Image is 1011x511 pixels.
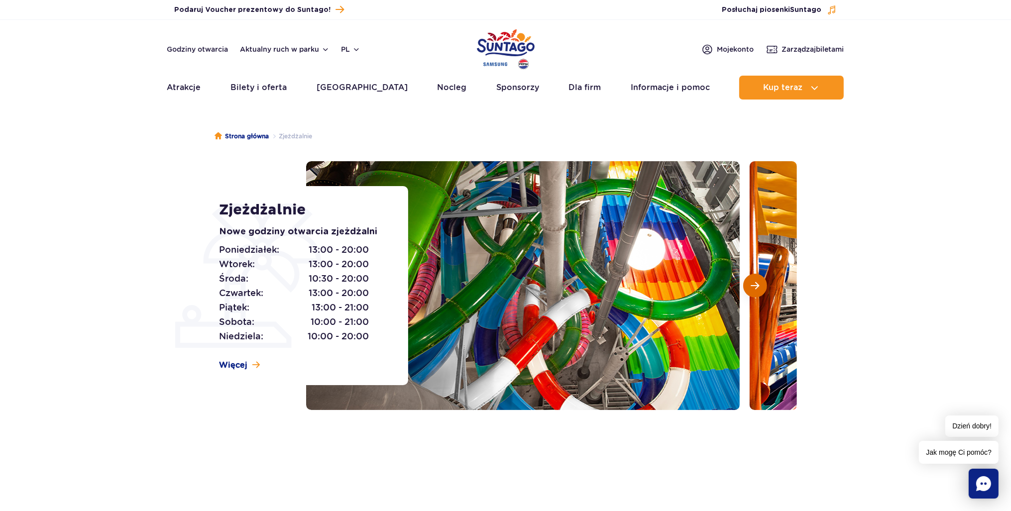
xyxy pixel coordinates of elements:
[219,286,263,300] span: Czwartek:
[219,201,386,219] h1: Zjeżdżalnie
[739,76,844,100] button: Kup teraz
[317,76,408,100] a: [GEOGRAPHIC_DATA]
[309,243,369,257] span: 13:00 - 20:00
[269,131,313,141] li: Zjeżdżalnie
[722,5,837,15] button: Posłuchaj piosenkiSuntago
[219,329,263,343] span: Niedziela:
[219,225,386,239] p: Nowe godziny otwarcia zjeżdżalni
[219,243,279,257] span: Poniedziałek:
[763,83,802,92] span: Kup teraz
[219,301,249,314] span: Piątek:
[309,286,369,300] span: 13:00 - 20:00
[219,315,254,329] span: Sobota:
[309,272,369,286] span: 10:30 - 20:00
[175,3,344,16] a: Podaruj Voucher prezentowy do Suntago!
[219,360,260,371] a: Więcej
[175,5,331,15] span: Podaruj Voucher prezentowy do Suntago!
[568,76,601,100] a: Dla firm
[782,44,844,54] span: Zarządzaj biletami
[437,76,466,100] a: Nocleg
[308,329,369,343] span: 10:00 - 20:00
[311,315,369,329] span: 10:00 - 21:00
[219,360,247,371] span: Więcej
[722,5,822,15] span: Posłuchaj piosenki
[743,274,767,298] button: Następny slajd
[219,272,248,286] span: Środa:
[969,469,999,499] div: Chat
[215,131,269,141] a: Strona główna
[240,45,330,53] button: Aktualny ruch w parku
[631,76,710,100] a: Informacje i pomoc
[312,301,369,314] span: 13:00 - 21:00
[945,415,999,437] span: Dzień dobry!
[766,43,844,55] a: Zarządzajbiletami
[919,441,999,464] span: Jak mogę Ci pomóc?
[219,257,255,271] span: Wtorek:
[790,6,822,13] span: Suntago
[477,25,535,71] a: Park of Poland
[167,44,228,54] a: Godziny otwarcia
[496,76,539,100] a: Sponsorzy
[309,257,369,271] span: 13:00 - 20:00
[717,44,754,54] span: Moje konto
[341,44,360,54] button: pl
[230,76,287,100] a: Bilety i oferta
[701,43,754,55] a: Mojekonto
[167,76,201,100] a: Atrakcje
